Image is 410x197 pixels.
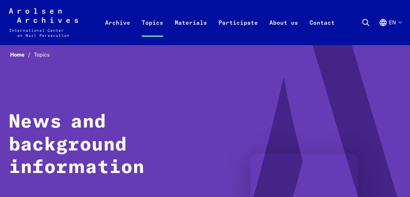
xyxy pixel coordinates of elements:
[264,16,304,45] a: About us
[136,16,169,45] a: Topics
[99,8,340,37] nav: Primary
[34,51,50,58] span: Topics
[304,16,340,45] a: Contact
[213,16,264,45] a: Participate
[9,49,401,60] nav: Breadcrumb
[9,111,193,179] h1: News and background information
[10,51,34,58] a: Home
[379,18,401,43] button: English, language selection
[99,16,136,45] a: Archive
[169,16,213,45] a: Materials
